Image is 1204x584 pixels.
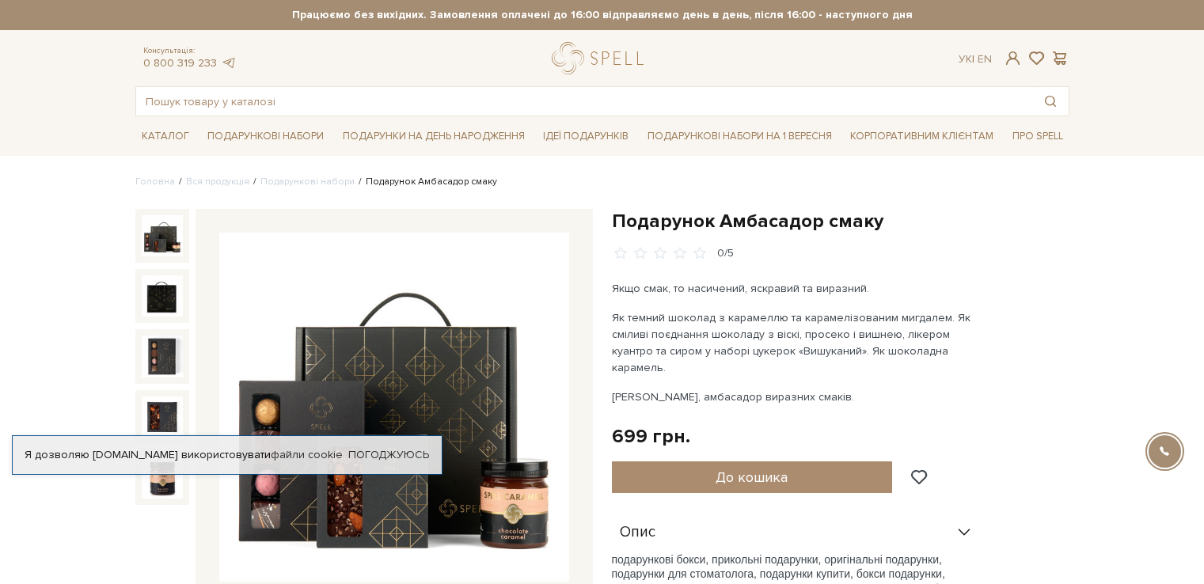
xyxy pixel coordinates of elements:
[142,457,183,498] img: Подарунок Амбасадор смаку
[142,336,183,377] img: Подарунок Амбасадор смаку
[142,215,183,256] img: Подарунок Амбасадор смаку
[620,525,655,540] span: Опис
[1032,87,1069,116] button: Пошук товару у каталозі
[716,468,788,486] span: До кошика
[537,124,635,149] a: Ідеї подарунків
[136,87,1032,116] input: Пошук товару у каталозі
[13,448,442,462] div: Я дозволяю [DOMAIN_NAME] використовувати
[355,175,497,189] li: Подарунок Амбасадор смаку
[612,461,893,493] button: До кошика
[612,424,690,449] div: 699 грн.
[348,448,429,462] a: Погоджуюсь
[135,124,196,149] a: Каталог
[221,56,237,70] a: telegram
[641,123,838,150] a: Подарункові набори на 1 Вересня
[260,176,355,188] a: Подарункові набори
[612,389,983,405] p: [PERSON_NAME], амбасадор виразних смаків.
[552,42,651,74] a: logo
[143,56,217,70] a: 0 800 319 233
[201,124,330,149] a: Подарункові набори
[612,309,983,376] p: Як темний шоколад з карамеллю та карамелізованим мигдалем. Як сміливі поєднання шоколаду з віскі,...
[978,52,992,66] a: En
[135,176,175,188] a: Головна
[612,280,983,297] p: Якщо смак, то насичений, яскравий та виразний.
[219,233,569,582] img: Подарунок Амбасадор смаку
[135,8,1069,22] strong: Працюємо без вихідних. Замовлення оплачені до 16:00 відправляємо день в день, після 16:00 - насту...
[336,124,531,149] a: Подарунки на День народження
[186,176,249,188] a: Вся продукція
[959,52,992,66] div: Ук
[142,275,183,317] img: Подарунок Амбасадор смаку
[612,209,1069,233] h1: Подарунок Амбасадор смаку
[717,246,734,261] div: 0/5
[1006,124,1069,149] a: Про Spell
[972,52,974,66] span: |
[142,396,183,438] img: Подарунок Амбасадор смаку
[143,46,237,56] span: Консультація:
[844,123,1000,150] a: Корпоративним клієнтам
[271,448,343,461] a: файли cookie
